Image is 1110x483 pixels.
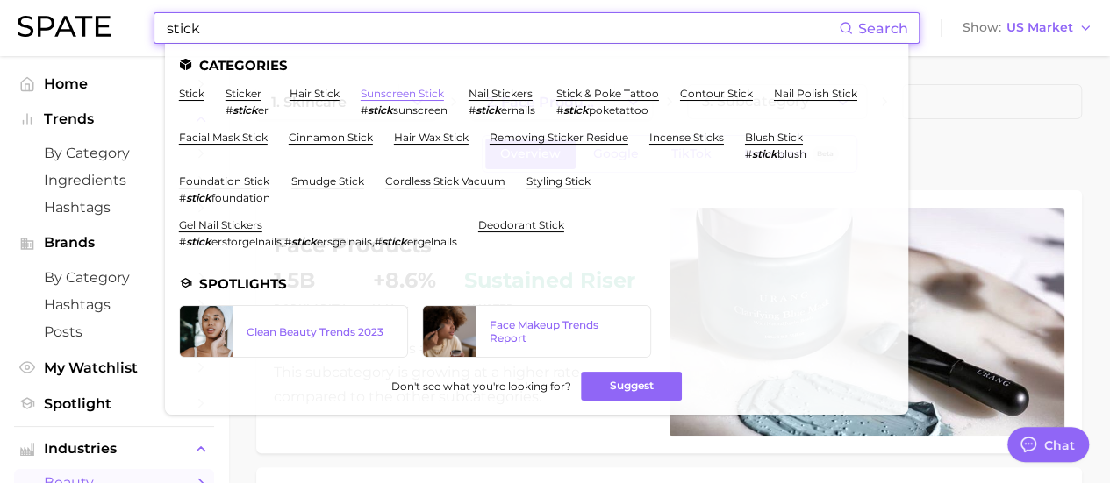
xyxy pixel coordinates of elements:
span: Hashtags [44,199,184,216]
a: Posts [14,318,214,345]
span: Search [858,20,908,37]
a: stick [179,87,204,100]
span: Posts [44,323,184,340]
a: removing sticker residue [490,131,628,144]
span: # [361,103,368,117]
a: My Watchlist [14,354,214,381]
a: smudge stick [291,174,364,188]
span: Home [44,75,184,92]
a: cinnamon stick [289,131,373,144]
a: facial mask stick [179,131,268,144]
span: # [226,103,233,117]
a: Home [14,70,214,97]
li: Spotlights [179,276,894,291]
span: Trends [44,111,184,127]
span: Industries [44,441,184,457]
div: Face Makeup Trends Report [490,318,636,344]
span: by Category [44,145,184,161]
span: blush [777,147,806,160]
em: stick [476,103,501,117]
span: Spotlight [44,395,184,412]
em: stick [186,235,211,248]
a: foundation stick [179,174,269,188]
span: er [258,103,269,117]
a: cordless stick vacuum [385,174,505,188]
a: nail stickers [469,87,533,100]
a: incense sticks [649,131,724,144]
span: # [375,235,382,248]
a: deodorant stick [478,218,564,231]
span: # [179,235,186,248]
span: by Category [44,269,184,286]
a: hair stick [290,87,340,100]
a: hair wax stick [394,131,469,144]
button: Suggest [581,372,682,401]
span: # [179,191,186,204]
button: Brands [14,230,214,256]
a: sticker [226,87,261,100]
em: stick [382,235,407,248]
span: # [556,103,563,117]
span: # [745,147,752,160]
span: My Watchlist [44,359,184,376]
span: ersgelnails [317,235,372,248]
em: stick [752,147,777,160]
span: ersforgelnails [211,235,282,248]
div: , , [179,235,457,248]
em: stick [233,103,258,117]
a: sunscreen stick [361,87,444,100]
span: ergelnails [407,235,457,248]
a: Hashtags [14,194,214,221]
a: blush stick [745,131,803,144]
a: by Category [14,264,214,291]
a: stick & poke tattoo [556,87,659,100]
span: Don't see what you're looking for? [390,380,570,393]
span: Hashtags [44,296,184,313]
a: Spotlight [14,390,214,417]
a: by Category [14,139,214,167]
em: stick [291,235,317,248]
span: # [284,235,291,248]
a: gel nail stickers [179,218,262,231]
button: Industries [14,436,214,462]
button: ShowUS Market [958,17,1097,39]
em: stick [186,191,211,204]
a: Clean Beauty Trends 2023 [179,305,408,358]
img: SPATE [18,16,111,37]
span: Brands [44,235,184,251]
span: Ingredients [44,172,184,188]
a: Ingredients [14,167,214,194]
a: styling stick [526,174,591,188]
a: Hashtags [14,291,214,318]
em: stick [368,103,393,117]
li: Categories [179,58,894,73]
div: Clean Beauty Trends 2023 [247,325,393,338]
span: US Market [1006,23,1073,32]
span: Show [963,23,1001,32]
span: poketattoo [589,103,648,117]
a: Face Makeup Trends Report [422,305,651,358]
a: contour stick [680,87,753,100]
span: ernails [501,103,535,117]
span: # [469,103,476,117]
span: sunscreen [393,103,448,117]
button: Trends [14,106,214,132]
span: foundation [211,191,270,204]
input: Search here for a brand, industry, or ingredient [165,13,839,43]
a: nail polish stick [774,87,857,100]
em: stick [563,103,589,117]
